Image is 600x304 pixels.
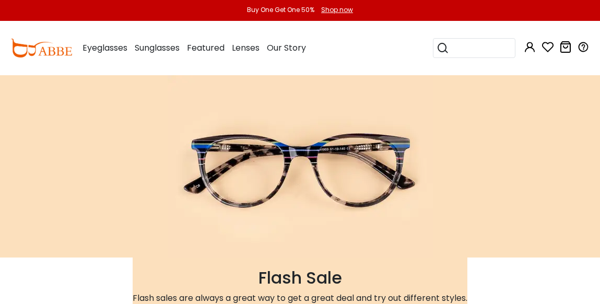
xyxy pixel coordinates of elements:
div: Shop now [321,5,353,15]
span: Our Story [267,42,306,54]
div: Buy One Get One 50% [247,5,314,15]
span: Sunglasses [135,42,180,54]
h2: Flash Sale [133,268,467,288]
span: Lenses [232,42,260,54]
a: Shop now [316,5,353,14]
span: Featured [187,42,225,54]
img: abbeglasses.com [10,39,72,57]
img: flash sale [168,75,433,258]
span: Eyeglasses [83,42,127,54]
